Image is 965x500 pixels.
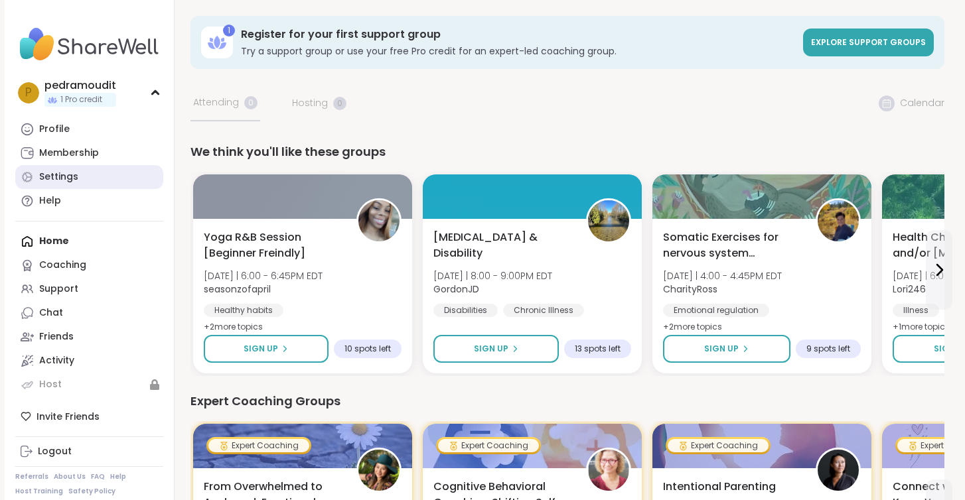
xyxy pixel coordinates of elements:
a: Activity [15,349,163,373]
b: GordonJD [433,282,479,296]
button: Sign Up [433,335,559,363]
div: Expert Coaching [208,439,309,452]
span: 10 spots left [344,344,391,354]
span: Yoga R&B Session [Beginner Freindly] [204,229,342,261]
a: Safety Policy [68,487,115,496]
a: Host [15,373,163,397]
div: Expert Coaching [668,439,769,452]
div: Illness [893,304,939,317]
img: GordonJD [588,200,629,241]
h3: Register for your first support group [241,27,795,42]
div: Activity [39,354,74,367]
div: Coaching [39,259,86,272]
div: Emotional regulation [663,304,769,317]
img: CharityRoss [818,200,859,241]
b: CharityRoss [663,282,717,296]
span: 1 Pro credit [60,94,102,105]
a: About Us [54,472,86,481]
span: 13 spots left [575,344,621,354]
a: Explore support groups [803,29,934,56]
span: [DATE] | 4:00 - 4:45PM EDT [663,269,782,282]
div: Chronic Illness [503,304,584,317]
span: p [25,84,32,101]
img: ShareWell Nav Logo [15,21,163,68]
span: [MEDICAL_DATA] & Disability [433,229,571,261]
a: Membership [15,141,163,165]
a: Referrals [15,472,48,481]
div: Chat [39,306,63,320]
div: Disabilities [433,304,498,317]
img: Fausta [588,450,629,491]
button: Sign Up [663,335,790,363]
button: Sign Up [204,335,329,363]
div: Logout [38,445,72,458]
span: [DATE] | 6:00 - 6:45PM EDT [204,269,323,282]
b: Lori246 [893,282,926,296]
a: FAQ [91,472,105,481]
div: Help [39,194,61,208]
a: Help [110,472,126,481]
span: Sign Up [704,343,739,355]
a: Support [15,277,163,301]
span: Somatic Exercises for nervous system regulation [663,229,801,261]
span: 9 spots left [806,344,850,354]
h3: Try a support group or use your free Pro credit for an expert-led coaching group. [241,44,795,58]
div: Support [39,282,78,296]
a: Coaching [15,253,163,277]
div: Settings [39,170,78,184]
span: Sign Up [474,343,508,355]
div: Healthy habits [204,304,283,317]
span: Explore support groups [811,36,926,48]
div: Membership [39,147,99,160]
div: Profile [39,123,70,136]
div: We think you'll like these groups [190,143,944,161]
span: Sign Up [244,343,278,355]
div: Friends [39,330,74,344]
a: Settings [15,165,163,189]
div: 1 [223,25,235,36]
span: [DATE] | 8:00 - 9:00PM EDT [433,269,552,282]
div: Invite Friends [15,405,163,428]
div: Expert Coaching Groups [190,392,944,410]
div: pedramoudit [44,78,116,93]
b: seasonzofapril [204,282,271,296]
a: Host Training [15,487,63,496]
img: seasonzofapril [358,200,400,241]
img: Natasha [818,450,859,491]
a: Logout [15,440,163,464]
a: Friends [15,325,163,349]
div: Expert Coaching [438,439,539,452]
a: Chat [15,301,163,325]
a: Help [15,189,163,213]
img: TiffanyVL [358,450,400,491]
a: Profile [15,117,163,141]
div: Host [39,378,62,391]
span: Intentional Parenting [663,479,776,495]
